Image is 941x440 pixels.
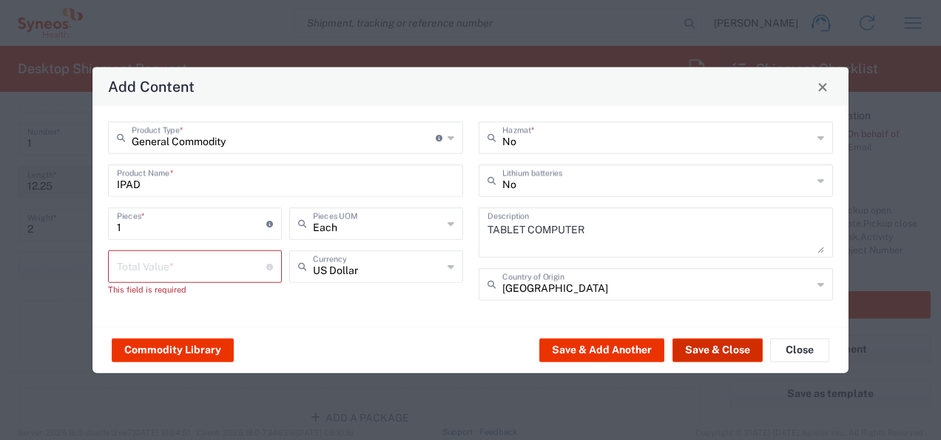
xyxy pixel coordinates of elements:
button: Close [812,76,833,97]
button: Commodity Library [112,338,234,361]
h4: Add Content [108,76,195,97]
button: Close [770,338,829,361]
button: Save & Add Another [539,338,664,361]
button: Save & Close [672,338,763,361]
div: This field is required [108,283,282,296]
